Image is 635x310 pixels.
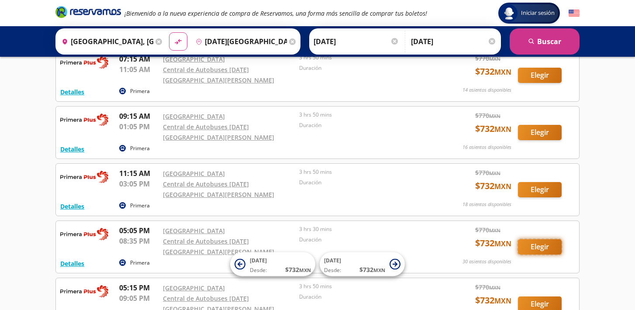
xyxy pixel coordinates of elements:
[285,265,311,274] span: $ 732
[163,55,225,63] a: [GEOGRAPHIC_DATA]
[130,259,150,267] p: Primera
[60,145,84,154] button: Detalles
[475,54,500,63] span: $ 770
[299,179,431,186] p: Duración
[299,111,431,119] p: 3 hrs 50 mins
[163,112,225,121] a: [GEOGRAPHIC_DATA]
[163,65,274,84] a: Central de Autobuses [DATE][GEOGRAPHIC_DATA][PERSON_NAME]
[119,54,159,64] p: 07:15 AM
[119,121,159,132] p: 01:05 PM
[299,121,431,129] p: Duración
[475,179,511,193] span: $ 732
[130,202,150,210] p: Primera
[60,282,108,300] img: RESERVAMOS
[299,236,431,244] p: Duración
[462,201,511,208] p: 18 asientos disponibles
[119,225,159,236] p: 05:05 PM
[475,294,511,307] span: $ 732
[299,168,431,176] p: 3 hrs 50 mins
[130,87,150,95] p: Primera
[60,111,108,128] img: RESERVAMOS
[489,55,500,62] small: MXN
[230,252,315,276] button: [DATE]Desde:$732MXN
[163,123,274,141] a: Central de Autobuses [DATE][GEOGRAPHIC_DATA][PERSON_NAME]
[299,225,431,233] p: 3 hrs 30 mins
[58,31,153,52] input: Buscar Origen
[373,267,385,273] small: MXN
[489,227,500,234] small: MXN
[475,111,500,120] span: $ 770
[518,182,562,197] button: Elegir
[324,257,341,264] span: [DATE]
[518,239,562,255] button: Elegir
[192,31,287,52] input: Buscar Destino
[489,113,500,119] small: MXN
[60,54,108,71] img: RESERVAMOS
[462,258,511,265] p: 30 asientos disponibles
[119,168,159,179] p: 11:15 AM
[489,284,500,291] small: MXN
[494,296,511,306] small: MXN
[475,122,511,135] span: $ 732
[494,239,511,248] small: MXN
[475,282,500,292] span: $ 770
[119,179,159,189] p: 03:05 PM
[462,144,511,151] p: 16 asientos disponibles
[60,225,108,243] img: RESERVAMOS
[163,284,225,292] a: [GEOGRAPHIC_DATA]
[299,293,431,301] p: Duración
[163,169,225,178] a: [GEOGRAPHIC_DATA]
[314,31,399,52] input: Elegir Fecha
[518,68,562,83] button: Elegir
[250,257,267,264] span: [DATE]
[299,282,431,290] p: 3 hrs 50 mins
[518,125,562,140] button: Elegir
[55,5,121,21] a: Brand Logo
[163,227,225,235] a: [GEOGRAPHIC_DATA]
[462,86,511,94] p: 14 asientos disponibles
[299,54,431,62] p: 3 hrs 50 mins
[475,168,500,177] span: $ 770
[60,202,84,211] button: Detalles
[299,267,311,273] small: MXN
[494,67,511,77] small: MXN
[124,9,427,17] em: ¡Bienvenido a la nueva experiencia de compra de Reservamos, una forma más sencilla de comprar tus...
[411,31,497,52] input: Opcional
[55,5,121,18] i: Brand Logo
[320,252,405,276] button: [DATE]Desde:$732MXN
[250,266,267,274] span: Desde:
[475,65,511,78] span: $ 732
[494,124,511,134] small: MXN
[130,145,150,152] p: Primera
[510,28,580,55] button: Buscar
[119,282,159,293] p: 05:15 PM
[475,225,500,234] span: $ 770
[60,168,108,186] img: RESERVAMOS
[324,266,341,274] span: Desde:
[359,265,385,274] span: $ 732
[119,111,159,121] p: 09:15 AM
[569,8,580,19] button: English
[163,237,274,256] a: Central de Autobuses [DATE][GEOGRAPHIC_DATA][PERSON_NAME]
[119,236,159,246] p: 08:35 PM
[518,9,558,17] span: Iniciar sesión
[494,182,511,191] small: MXN
[475,237,511,250] span: $ 732
[119,64,159,75] p: 11:05 AM
[60,87,84,96] button: Detalles
[489,170,500,176] small: MXN
[163,180,274,199] a: Central de Autobuses [DATE][GEOGRAPHIC_DATA][PERSON_NAME]
[119,293,159,303] p: 09:05 PM
[60,259,84,268] button: Detalles
[299,64,431,72] p: Duración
